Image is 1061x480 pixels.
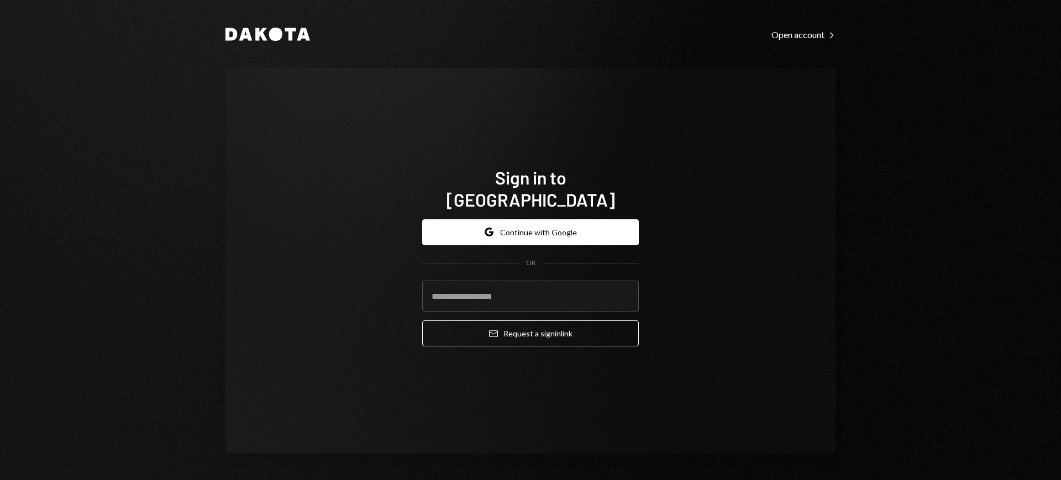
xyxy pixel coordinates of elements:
button: Continue with Google [422,219,639,245]
a: Open account [771,28,836,40]
h1: Sign in to [GEOGRAPHIC_DATA] [422,166,639,210]
button: Request a signinlink [422,320,639,346]
div: OR [526,259,535,268]
div: Open account [771,29,836,40]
